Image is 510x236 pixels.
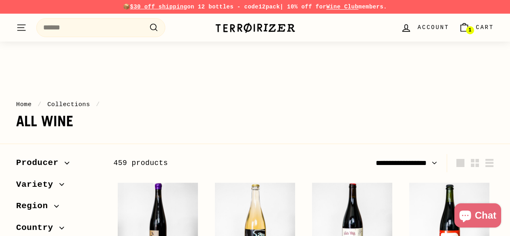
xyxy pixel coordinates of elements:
span: / [35,101,44,108]
nav: breadcrumbs [16,100,494,109]
span: Producer [16,156,65,170]
span: / [94,101,102,108]
a: Cart [454,16,499,40]
button: Producer [16,154,100,176]
a: Collections [47,101,90,108]
span: Cart [476,23,494,32]
h1: All wine [16,113,494,129]
a: Home [16,101,32,108]
span: Country [16,221,59,235]
span: $30 off shipping [130,4,187,10]
p: 📦 on 12 bottles - code | 10% off for members. [16,2,494,11]
button: Variety [16,176,100,198]
a: Wine Club [326,4,358,10]
a: Account [396,16,454,40]
span: 1 [468,27,471,33]
span: Region [16,199,54,213]
span: Account [418,23,449,32]
span: Variety [16,178,59,192]
strong: 12pack [258,4,280,10]
inbox-online-store-chat: Shopify online store chat [452,203,504,230]
div: 459 products [113,157,304,169]
button: Region [16,197,100,219]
